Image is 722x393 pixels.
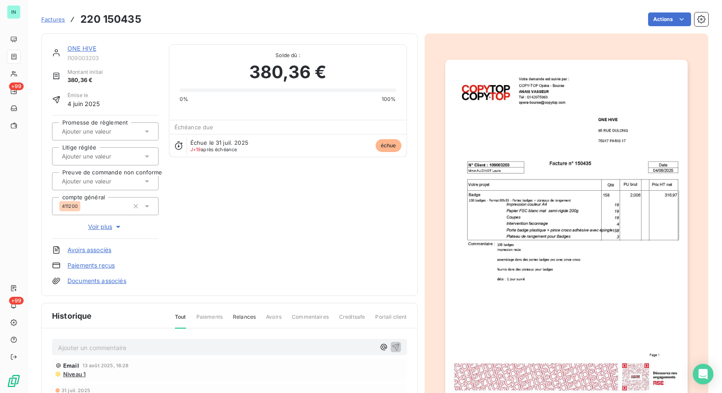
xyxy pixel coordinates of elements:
span: 411200 [62,204,78,209]
span: Creditsafe [339,313,365,328]
span: +99 [9,82,24,90]
span: 31 juil. 2025 [61,388,90,393]
span: Tout [175,313,186,329]
span: +99 [9,297,24,305]
div: IN [7,5,21,19]
a: +99 [7,84,20,98]
span: J+19 [190,146,201,152]
a: Avoirs associés [67,246,111,254]
span: 380,36 € [67,76,103,85]
span: Factures [41,16,65,23]
span: échue [376,139,401,152]
span: Portail client [375,313,407,328]
button: Voir plus [52,222,159,232]
span: Commentaires [292,313,329,328]
span: Émise le [67,91,100,99]
span: 4 juin 2025 [67,99,100,108]
a: ONE HIVE [67,45,96,52]
span: après échéance [190,147,237,152]
input: Ajouter une valeur [61,128,147,135]
span: Niveau 1 [62,371,86,378]
span: Email [63,362,79,369]
input: Ajouter une valeur [61,177,147,185]
a: Paiements reçus [67,261,115,270]
img: Logo LeanPay [7,374,21,388]
a: Documents associés [67,277,126,285]
span: 380,36 € [249,59,326,85]
span: 13 août 2025, 18:28 [83,363,129,368]
span: Relances [233,313,256,328]
a: Factures [41,15,65,24]
button: Actions [648,12,691,26]
span: Paiements [196,313,223,328]
input: Ajouter une valeur [61,152,147,160]
span: Montant initial [67,68,103,76]
span: Voir plus [88,222,122,231]
span: Échue le 31 juil. 2025 [190,139,248,146]
h3: 220 150435 [80,12,141,27]
span: Solde dû : [180,52,396,59]
span: 100% [382,95,396,103]
div: Open Intercom Messenger [693,364,713,384]
span: Échéance due [174,124,214,131]
span: Historique [52,310,92,322]
span: Avoirs [266,313,281,328]
span: I109003203 [67,55,159,61]
span: 0% [180,95,188,103]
